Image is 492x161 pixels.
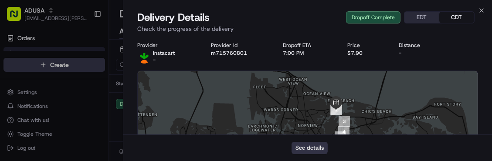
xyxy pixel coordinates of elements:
[211,50,247,57] button: m715760801
[404,12,439,23] button: EDT
[9,35,159,49] p: Welcome 👋
[148,86,159,96] button: Start new chat
[347,42,385,49] div: Price
[137,24,478,33] p: Check the progress of the delivery
[137,50,151,64] img: profile_instacart_ahold_partner.png
[153,50,175,57] p: Instacart
[23,56,157,65] input: Got a question? Start typing here...
[30,92,110,99] div: We're available if you need us!
[399,42,442,49] div: Distance
[439,12,474,23] button: CDT
[283,42,334,49] div: Dropoff ETA
[137,10,210,24] span: Delivery Details
[399,50,442,57] div: -
[339,116,350,127] div: 3
[9,9,26,26] img: Nash
[211,42,269,49] div: Provider Id
[30,83,143,92] div: Start new chat
[292,142,328,154] button: See details
[87,97,105,103] span: Pylon
[137,42,197,49] div: Provider
[283,50,334,57] div: 7:00 PM
[153,57,156,64] span: -
[9,83,24,99] img: 1736555255976-a54dd68f-1ca7-489b-9aae-adbdc363a1c4
[338,126,349,138] div: 4
[335,131,346,143] div: 5
[61,96,105,103] a: Powered byPylon
[347,50,385,57] div: $7.90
